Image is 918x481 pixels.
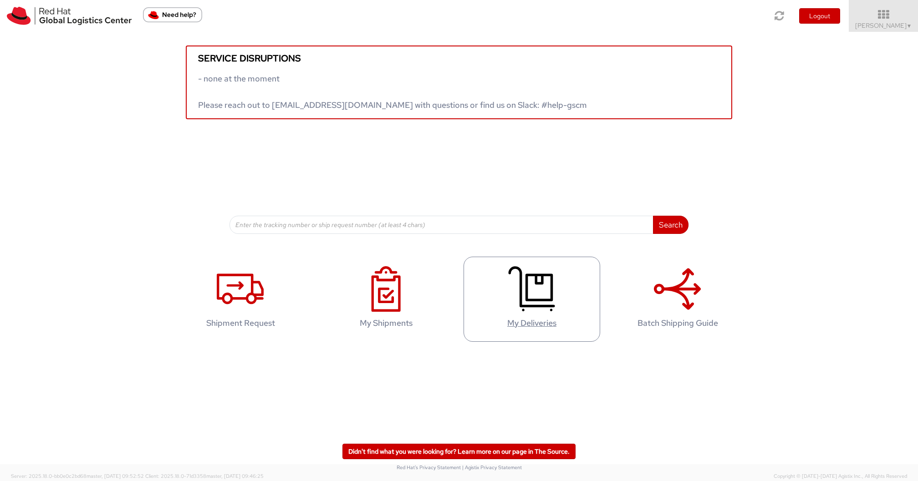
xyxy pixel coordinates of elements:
[7,7,132,25] img: rh-logistics-00dfa346123c4ec078e1.svg
[462,464,522,471] a: | Agistix Privacy Statement
[198,53,720,63] h5: Service disruptions
[87,473,144,479] span: master, [DATE] 09:52:52
[318,257,454,342] a: My Shipments
[907,22,912,30] span: ▼
[229,216,653,234] input: Enter the tracking number or ship request number (at least 4 chars)
[327,319,445,328] h4: My Shipments
[609,257,746,342] a: Batch Shipping Guide
[799,8,840,24] button: Logout
[198,73,587,110] span: - none at the moment Please reach out to [EMAIL_ADDRESS][DOMAIN_NAME] with questions or find us o...
[342,444,576,459] a: Didn't find what you were looking for? Learn more on our page in The Source.
[206,473,264,479] span: master, [DATE] 09:46:25
[473,319,591,328] h4: My Deliveries
[145,473,264,479] span: Client: 2025.18.0-71d3358
[653,216,688,234] button: Search
[11,473,144,479] span: Server: 2025.18.0-bb0e0c2bd68
[619,319,736,328] h4: Batch Shipping Guide
[182,319,299,328] h4: Shipment Request
[774,473,907,480] span: Copyright © [DATE]-[DATE] Agistix Inc., All Rights Reserved
[186,46,732,119] a: Service disruptions - none at the moment Please reach out to [EMAIL_ADDRESS][DOMAIN_NAME] with qu...
[172,257,309,342] a: Shipment Request
[855,21,912,30] span: [PERSON_NAME]
[397,464,461,471] a: Red Hat's Privacy Statement
[464,257,600,342] a: My Deliveries
[143,7,202,22] button: Need help?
